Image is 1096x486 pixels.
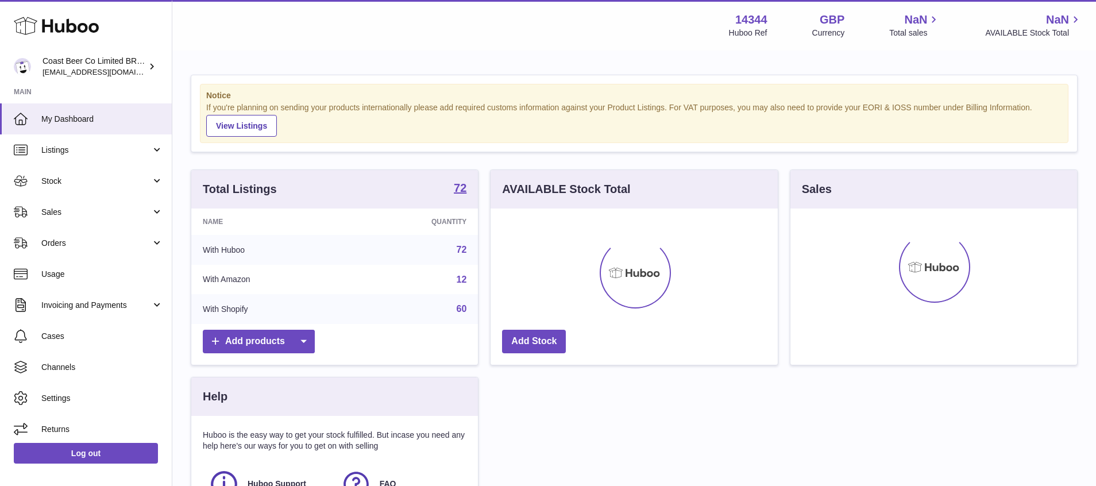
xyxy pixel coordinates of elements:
h3: AVAILABLE Stock Total [502,182,630,197]
td: With Shopify [191,294,348,324]
span: Settings [41,393,163,404]
a: 72 [457,245,467,254]
a: Add Stock [502,330,566,353]
a: NaN AVAILABLE Stock Total [985,12,1082,38]
td: With Amazon [191,265,348,295]
span: Stock [41,176,151,187]
span: AVAILABLE Stock Total [985,28,1082,38]
a: View Listings [206,115,277,137]
a: Add products [203,330,315,353]
a: Log out [14,443,158,464]
div: Currency [812,28,845,38]
div: Coast Beer Co Limited BRULO [43,56,146,78]
p: Huboo is the easy way to get your stock fulfilled. But incase you need any help here's our ways f... [203,430,466,452]
span: [EMAIL_ADDRESS][DOMAIN_NAME] [43,67,169,76]
strong: 72 [454,182,466,194]
strong: GBP [820,12,844,28]
span: Usage [41,269,163,280]
span: Sales [41,207,151,218]
h3: Sales [802,182,832,197]
span: Total sales [889,28,940,38]
a: 60 [457,304,467,314]
span: Returns [41,424,163,435]
td: With Huboo [191,235,348,265]
img: internalAdmin-14344@internal.huboo.com [14,58,31,75]
span: Orders [41,238,151,249]
h3: Total Listings [203,182,277,197]
th: Quantity [348,209,478,235]
a: 12 [457,275,467,284]
a: NaN Total sales [889,12,940,38]
div: If you're planning on sending your products internationally please add required customs informati... [206,102,1062,137]
a: 72 [454,182,466,196]
span: NaN [904,12,927,28]
span: Listings [41,145,151,156]
span: My Dashboard [41,114,163,125]
span: Invoicing and Payments [41,300,151,311]
div: Huboo Ref [729,28,767,38]
span: Channels [41,362,163,373]
strong: 14344 [735,12,767,28]
h3: Help [203,389,227,404]
span: Cases [41,331,163,342]
span: NaN [1046,12,1069,28]
th: Name [191,209,348,235]
strong: Notice [206,90,1062,101]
